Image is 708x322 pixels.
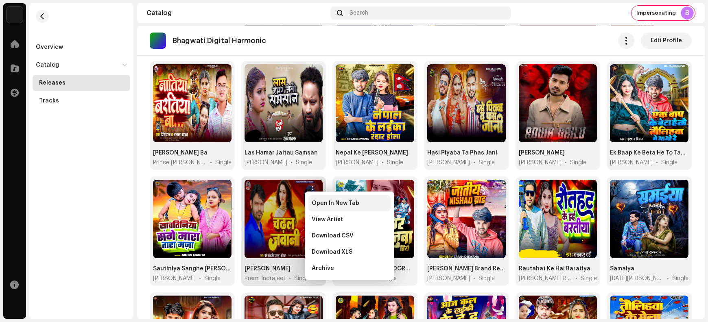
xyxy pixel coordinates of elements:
[479,274,495,283] div: Single
[245,274,286,283] span: Premi Indrajeet
[173,37,266,45] p: Bhagwati Digital Harmonic
[153,265,232,273] div: Sautiniya Sanghe Mara Tara Maja
[204,274,221,283] div: Single
[387,159,403,167] div: Single
[7,7,23,23] img: 10d72f0b-d06a-424f-aeaa-9c9f537e57b6
[289,274,291,283] span: •
[153,149,208,157] div: Natiya Baratiya Ba
[210,159,212,167] span: •
[36,62,59,68] div: Catalog
[146,10,327,16] div: Catalog
[39,98,59,104] div: Tracks
[336,159,378,167] span: Irfan Deewana
[382,159,384,167] span: •
[519,149,565,157] div: Rowa Gailu
[479,159,495,167] div: Single
[33,57,130,109] re-m-nav-dropdown: Catalog
[199,274,201,283] span: •
[312,216,343,223] span: View Artist
[667,274,669,283] span: •
[294,274,310,283] div: Single
[473,159,475,167] span: •
[427,265,506,273] div: Jatiye Nishad Brand Re Beta
[641,33,692,49] button: Edit Profile
[610,274,664,283] span: Raja Sarfraz
[245,149,318,157] div: Las Hamar Jaitau Samsan
[427,274,470,283] span: Irfan Deewana
[565,159,567,167] span: •
[610,159,653,167] span: Irfan Deewana
[33,75,130,91] re-m-nav-item: Releases
[519,159,562,167] span: Manish Sharma
[153,274,196,283] span: Singh Madhu
[215,159,232,167] div: Single
[672,274,688,283] div: Single
[575,274,577,283] span: •
[336,149,408,157] div: Nepal Ke Laika Rangdar Hola
[33,93,130,109] re-m-nav-item: Tracks
[245,159,287,167] span: Rakesh Paswan
[610,149,688,157] div: Ek Baap Ke Beta He To Taulihawa Me Aaw Re
[291,159,293,167] span: •
[312,233,354,239] span: Download CSV
[312,265,334,272] span: Archive
[350,10,368,16] span: Search
[656,159,658,167] span: •
[519,265,590,273] div: Rautahat Ke Hai Baratiya
[245,265,291,273] div: Chadal Jawani
[427,159,470,167] span: Bikram Rathore
[36,44,63,50] div: Overview
[570,159,586,167] div: Single
[33,39,130,55] re-m-nav-item: Overview
[473,274,475,283] span: •
[651,33,682,49] span: Edit Profile
[153,159,207,167] span: Prince raj
[636,10,676,16] span: Impersonating
[610,265,634,273] div: Samaiya
[581,274,597,283] div: Single
[661,159,677,167] div: Single
[519,274,573,283] span: Raj Kapoor Rahi
[39,80,66,86] div: Releases
[312,249,352,255] span: Download XLS
[427,149,497,157] div: Hasi Piyaba Ta Phas Jani
[312,200,359,207] span: Open In New Tab
[681,7,694,20] div: B
[296,159,312,167] div: Single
